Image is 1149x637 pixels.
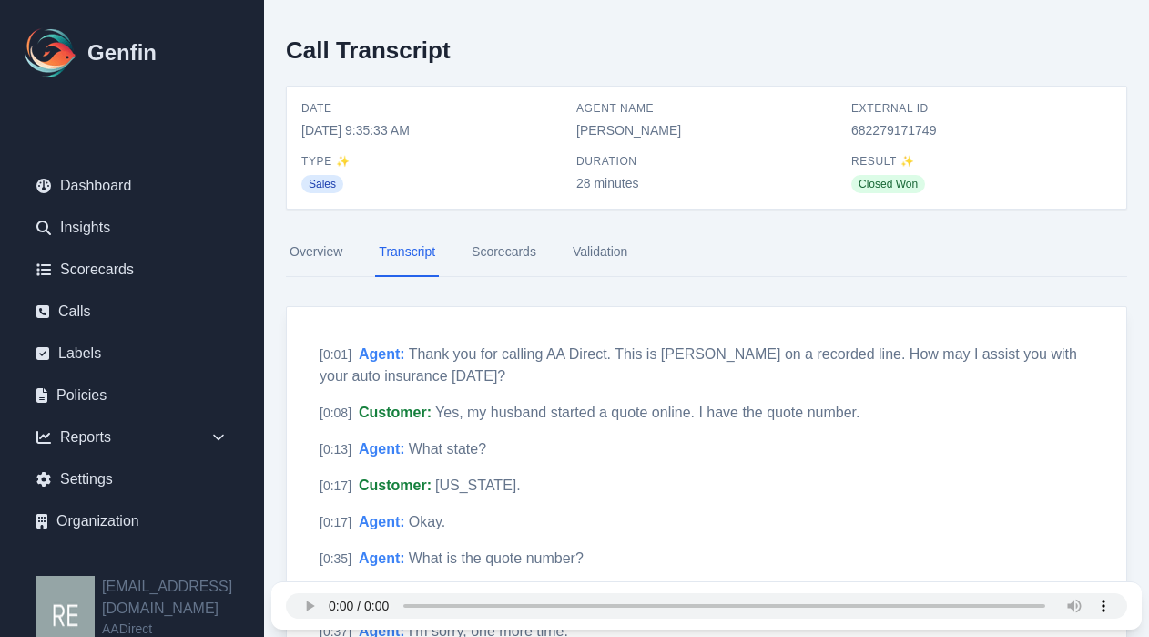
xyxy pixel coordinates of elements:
a: Policies [22,377,242,414]
span: Duration [576,154,837,169]
a: Overview [286,228,346,277]
span: Agent : [359,514,405,529]
span: Yes, my husband started a quote online. I have the quote number. [435,405,859,420]
a: Scorecards [468,228,540,277]
span: [ 0:08 ] [320,406,351,420]
span: [US_STATE]. [435,478,521,493]
a: Labels [22,335,242,372]
a: Scorecards [22,252,242,288]
span: 682279171749 [851,121,1112,139]
span: [ 0:13 ] [320,442,351,457]
span: Result ✨ [851,154,1112,169]
h2: Call Transcript [286,36,451,64]
span: Closed Won [851,175,925,193]
span: [ 0:01 ] [320,347,351,362]
span: External ID [851,101,1112,116]
a: Settings [22,461,242,498]
span: Thank you for calling AA Direct. This is [PERSON_NAME] on a recorded line. How may I assist you w... [320,346,1077,384]
a: Insights [22,210,242,246]
audio: Your browser does not support the audio element. [286,593,1127,619]
span: [ 0:17 ] [320,515,351,529]
nav: Tabs [286,228,1127,277]
h2: [EMAIL_ADDRESS][DOMAIN_NAME] [102,576,264,620]
span: What state? [409,441,486,457]
span: Sales [301,175,343,193]
span: Agent Name [576,101,837,116]
span: Date [301,101,562,116]
img: Logo [22,24,80,82]
span: [ 0:35 ] [320,551,351,566]
span: Okay. [409,514,446,529]
span: [PERSON_NAME] [576,121,837,139]
span: Customer : [359,405,432,420]
span: Agent : [359,550,405,566]
div: Reports [22,419,242,456]
a: Validation [569,228,631,277]
span: [ 0:17 ] [320,478,351,493]
a: Dashboard [22,168,242,204]
a: Organization [22,503,242,539]
a: Calls [22,293,242,330]
span: What is the quote number? [409,550,584,566]
span: Type ✨ [301,154,562,169]
h1: Genfin [87,38,157,67]
span: Agent : [359,441,405,457]
a: Transcript [375,228,439,277]
span: 28 minutes [576,174,837,192]
span: Agent : [359,346,405,362]
span: Customer : [359,478,432,493]
span: [DATE] 9:35:33 AM [301,121,562,139]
